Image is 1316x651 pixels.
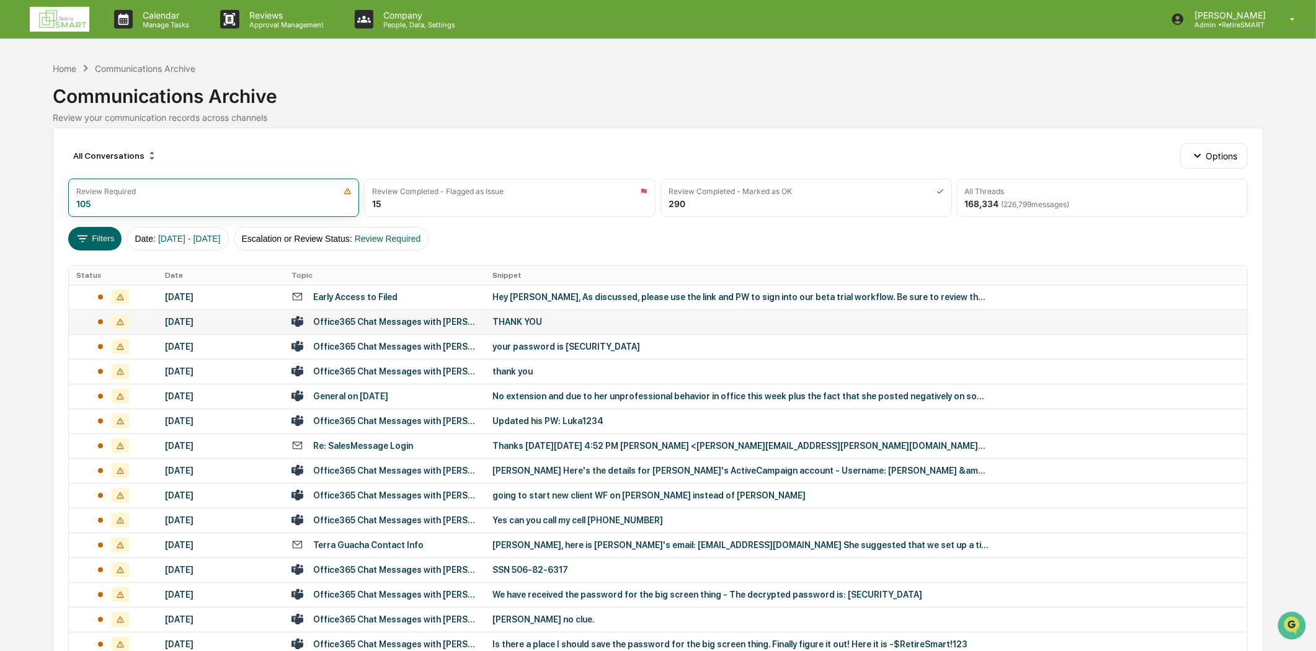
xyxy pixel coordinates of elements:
div: 15 [372,198,381,209]
span: [DATE] - [DATE] [158,234,221,244]
div: Office365 Chat Messages with [PERSON_NAME], [PERSON_NAME] on [DATE] [313,466,478,476]
div: 🖐️ [12,157,22,167]
div: [DATE] [165,515,277,525]
div: All Conversations [68,146,162,166]
div: Office365 Chat Messages with [PERSON_NAME], [PERSON_NAME] on [DATE] [313,366,478,376]
div: [DATE] [165,317,277,327]
div: [DATE] [165,614,277,624]
div: Office365 Chat Messages with [PERSON_NAME], [PERSON_NAME] on [DATE] [313,416,478,426]
span: ( 226,799 messages) [1002,200,1070,209]
div: [DATE] [165,540,277,550]
div: We have received the password for the big screen thing - The decrypted password is: [SECURITY_DATA] [492,590,989,600]
div: Office365 Chat Messages with [PERSON_NAME], [PERSON_NAME] on [DATE] [313,614,478,624]
div: Office365 Chat Messages with [PERSON_NAME], [PERSON_NAME] on [DATE] [313,590,478,600]
div: [DATE] [165,590,277,600]
a: 🗄️Attestations [85,151,159,174]
p: [PERSON_NAME] [1185,10,1272,20]
div: Office365 Chat Messages with [PERSON_NAME], [PERSON_NAME] on [DATE] [313,515,478,525]
th: Topic [284,266,485,285]
span: Attestations [102,156,154,169]
button: Escalation or Review Status:Review Required [234,227,429,250]
div: Review Completed - Marked as OK [669,187,792,196]
p: Admin • RetireSMART [1185,20,1272,29]
p: People, Data, Settings [373,20,461,29]
div: thank you [492,366,989,376]
div: [DATE] [165,466,277,476]
p: Approval Management [239,20,330,29]
div: your password is [SECURITY_DATA] [492,342,989,352]
div: Thanks [DATE][DATE] 4:52 PM [PERSON_NAME] <[PERSON_NAME][EMAIL_ADDRESS][PERSON_NAME][DOMAIN_NAME]... [492,441,989,451]
div: going to start new client WF on [PERSON_NAME] instead of [PERSON_NAME] [492,490,989,500]
button: Start new chat [211,99,226,113]
div: THANK YOU [492,317,989,327]
div: General on [DATE] [313,391,388,401]
div: 105 [76,198,91,209]
div: [PERSON_NAME] no clue. [492,614,989,624]
p: Reviews [239,10,330,20]
div: Is there a place I should save the password for the big screen thing. Finally figure it out! Here... [492,639,989,649]
div: [DATE] [165,490,277,500]
img: icon [640,187,647,195]
div: All Threads [965,187,1005,196]
div: SSN 506-82-6317 [492,565,989,575]
a: 🔎Data Lookup [7,175,83,197]
button: Date:[DATE] - [DATE] [127,227,228,250]
div: Terra Guacha Contact Info [313,540,424,550]
span: Pylon [123,210,150,219]
div: Re: SalesMessage Login [313,441,413,451]
div: Review your communication records across channels [53,112,1263,123]
button: Filters [68,227,122,250]
th: Date [158,266,284,285]
img: icon [344,187,352,195]
div: Early Access to Filed [313,292,398,302]
div: No extension and due to her unprofessional behavior in office this week plus the fact that she po... [492,391,989,401]
div: Communications Archive [95,63,195,74]
img: 1746055101610-c473b297-6a78-478c-a979-82029cc54cd1 [12,95,35,117]
div: Review Required [76,187,136,196]
th: Snippet [485,266,1247,285]
div: Office365 Chat Messages with [PERSON_NAME], [GEOGRAPHIC_DATA][PERSON_NAME] on [DATE] [313,317,478,327]
p: Calendar [133,10,195,20]
div: [DATE] [165,292,277,302]
p: Manage Tasks [133,20,195,29]
div: Office365 Chat Messages with [PERSON_NAME], [PERSON_NAME] on [DATE] [313,639,478,649]
a: 🖐️Preclearance [7,151,85,174]
div: Home [53,63,76,74]
div: [DATE] [165,565,277,575]
div: Communications Archive [53,75,1263,107]
button: Options [1180,143,1248,168]
div: Yes can you call my cell [PHONE_NUMBER] [492,515,989,525]
div: We're available if you need us! [42,107,157,117]
div: 🔎 [12,181,22,191]
div: Start new chat [42,95,203,107]
a: Powered byPylon [87,210,150,219]
div: [PERSON_NAME], here is [PERSON_NAME]'s email: [EMAIL_ADDRESS][DOMAIN_NAME] She suggested that we ... [492,540,989,550]
div: 168,334 [965,198,1070,209]
span: Data Lookup [25,180,78,192]
div: [DATE] [165,391,277,401]
div: 290 [669,198,685,209]
span: Review Required [355,234,421,244]
p: Company [373,10,461,20]
div: [PERSON_NAME] Here's the details for [PERSON_NAME]'s ActiveCampaign account - Username: [PERSON_N... [492,466,989,476]
div: [DATE] [165,639,277,649]
div: Hey [PERSON_NAME], As discussed, please use the link and PW to sign into our beta trial workflow.... [492,292,989,302]
div: Review Completed - Flagged as Issue [372,187,504,196]
p: How can we help? [12,26,226,46]
th: Status [69,266,158,285]
img: logo [30,7,89,32]
div: [DATE] [165,441,277,451]
span: Preclearance [25,156,80,169]
div: Office365 Chat Messages with [PERSON_NAME], [PERSON_NAME] on [DATE] [313,342,478,352]
div: Office365 Chat Messages with [PERSON_NAME], [PERSON_NAME] on [DATE] [313,565,478,575]
div: Office365 Chat Messages with [PERSON_NAME], [PERSON_NAME] on [DATE] [313,490,478,500]
input: Clear [32,56,205,69]
img: icon [936,187,944,195]
div: [DATE] [165,366,277,376]
div: [DATE] [165,416,277,426]
div: 🗄️ [90,157,100,167]
iframe: Open customer support [1276,610,1310,644]
div: Updated his PW: Luka1234 [492,416,989,426]
div: [DATE] [165,342,277,352]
